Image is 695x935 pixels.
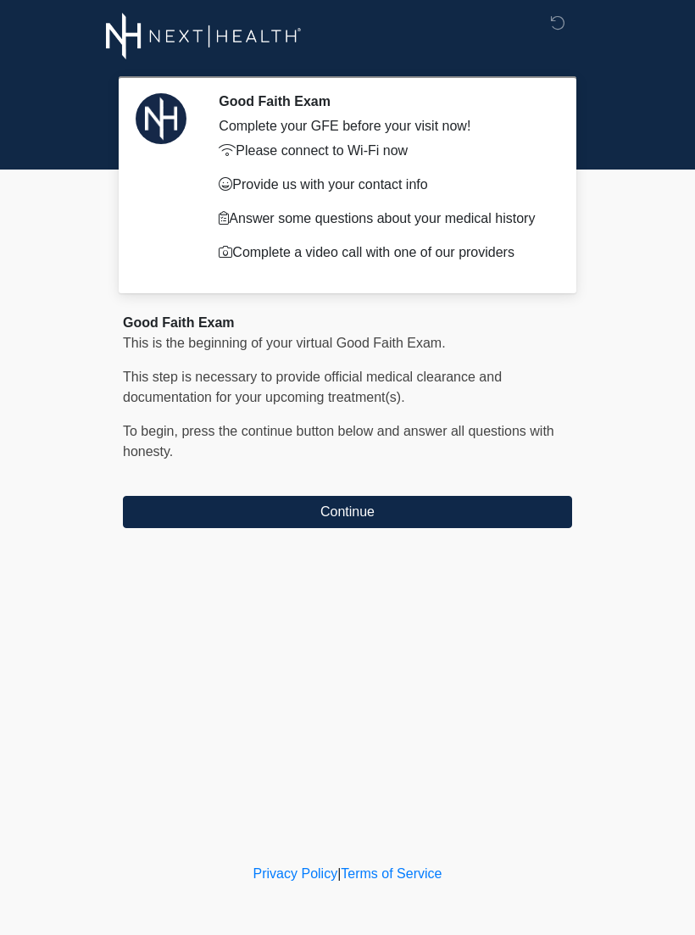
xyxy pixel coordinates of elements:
[106,13,302,59] img: Next-Health Logo
[341,866,442,881] a: Terms of Service
[219,93,547,109] h2: Good Faith Exam
[123,336,446,350] span: This is the beginning of your virtual Good Faith Exam.
[219,209,547,229] p: Answer some questions about your medical history
[123,313,572,333] div: Good Faith Exam
[219,141,547,161] p: Please connect to Wi-Fi now
[123,424,554,459] span: To begin, ﻿﻿﻿﻿﻿﻿press the continue button below and answer all questions with honesty.
[253,866,338,881] a: Privacy Policy
[123,496,572,528] button: Continue
[219,175,547,195] p: Provide us with your contact info
[219,242,547,263] p: Complete a video call with one of our providers
[337,866,341,881] a: |
[123,370,502,404] span: This step is necessary to provide official medical clearance and documentation for your upcoming ...
[219,116,547,136] div: Complete your GFE before your visit now!
[136,93,186,144] img: Agent Avatar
